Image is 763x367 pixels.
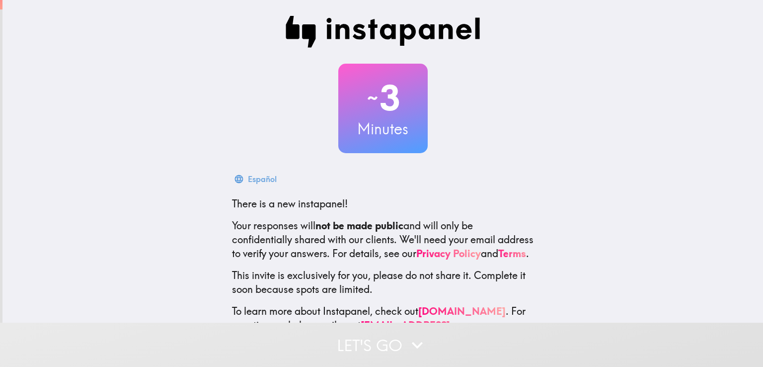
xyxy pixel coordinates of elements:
[232,197,348,210] span: There is a new instapanel!
[315,219,403,232] b: not be made public
[498,247,526,260] a: Terms
[418,305,506,317] a: [DOMAIN_NAME]
[416,247,481,260] a: Privacy Policy
[232,304,534,346] p: To learn more about Instapanel, check out . For questions or help, email us at .
[232,269,534,296] p: This invite is exclusively for you, please do not share it. Complete it soon because spots are li...
[232,169,281,189] button: Español
[338,78,428,118] h2: 3
[286,16,480,48] img: Instapanel
[366,83,380,113] span: ~
[338,118,428,139] h3: Minutes
[232,219,534,261] p: Your responses will and will only be confidentially shared with our clients. We'll need your emai...
[248,172,277,186] div: Español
